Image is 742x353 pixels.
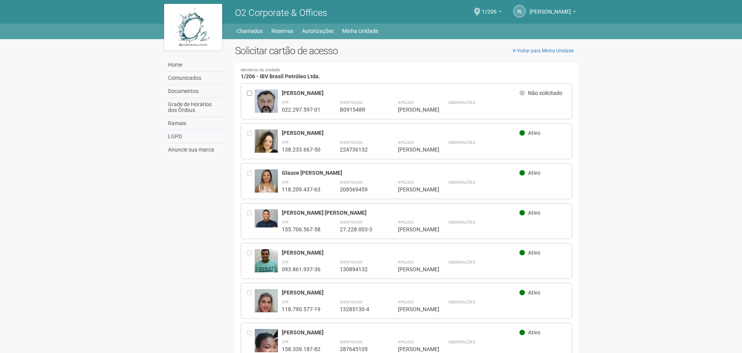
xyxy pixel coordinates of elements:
[398,146,429,153] div: [PERSON_NAME]
[247,329,255,353] div: Entre em contato com a Aministração para solicitar o cancelamento ou 2a via
[528,250,540,256] span: Ativo
[282,329,520,336] div: [PERSON_NAME]
[398,226,429,233] div: [PERSON_NAME]
[235,7,327,18] span: O2 Corporate & Offices
[340,180,363,184] strong: Identidade
[342,26,378,36] a: Minha Unidade
[282,289,520,296] div: [PERSON_NAME]
[340,266,379,273] div: 130894132
[282,146,320,153] div: 138.233.667-50
[448,340,475,344] strong: Observações
[247,169,255,193] div: Entre em contato com a Aministração para solicitar o cancelamento ou 2a via
[398,266,429,273] div: [PERSON_NAME]
[398,220,414,224] strong: Apelido
[282,260,289,264] strong: CPF
[302,26,334,36] a: Autorizações
[398,186,429,193] div: [PERSON_NAME]
[528,210,540,216] span: Ativo
[398,180,414,184] strong: Apelido
[166,85,223,98] a: Documentos
[247,289,255,313] div: Entre em contato com a Aministração para solicitar o cancelamento ou 2a via
[282,129,520,136] div: [PERSON_NAME]
[398,140,414,145] strong: Apelido
[448,100,475,105] strong: Observações
[340,100,363,105] strong: Identidade
[247,249,255,273] div: Entre em contato com a Aministração para solicitar o cancelamento ou 2a via
[448,260,475,264] strong: Observações
[255,129,278,171] img: user.jpg
[340,260,363,264] strong: Identidade
[282,90,520,96] div: [PERSON_NAME]
[530,1,571,15] span: Renata Lima
[271,26,293,36] a: Reservas
[398,100,414,105] strong: Apelido
[164,4,222,50] img: logo.jpg
[398,346,429,353] div: [PERSON_NAME]
[247,129,255,153] div: Entre em contato com a Aministração para solicitar o cancelamento ou 2a via
[236,26,263,36] a: Chamados
[340,346,379,353] div: 287645105
[528,90,562,96] span: Não solicitado
[282,220,289,224] strong: CPF
[340,300,363,304] strong: Identidade
[398,300,414,304] strong: Apelido
[282,346,320,353] div: 158.339.187-82
[448,140,475,145] strong: Observações
[448,180,475,184] strong: Observações
[255,169,278,195] img: user.jpg
[398,306,429,313] div: [PERSON_NAME]
[166,143,223,156] a: Anuncie sua marca
[282,180,289,184] strong: CPF
[448,220,475,224] strong: Observações
[340,140,363,145] strong: Identidade
[482,10,502,16] a: 1/206
[482,1,497,15] span: 1/206
[528,329,540,336] span: Ativo
[166,72,223,85] a: Comunicados
[282,100,289,105] strong: CPF
[255,209,278,227] img: user.jpg
[509,45,578,57] a: Voltar para Minha Unidade
[340,146,379,153] div: 224736132
[282,249,520,256] div: [PERSON_NAME]
[241,68,572,72] small: Membros da unidade
[340,106,379,113] div: B091548R
[528,130,540,136] span: Ativo
[282,266,320,273] div: 093.861.937-36
[166,117,223,130] a: Ramais
[513,5,526,17] a: RL
[241,68,572,79] h4: 1/206 - IBV Brasil Petróleo Ltda.
[282,226,320,233] div: 155.706.567-58
[255,249,278,272] img: user.jpg
[340,186,379,193] div: 208569459
[235,45,578,57] h2: Solicitar cartão de acesso
[282,106,320,113] div: 022.297.597-01
[340,306,379,313] div: 13285130-4
[282,340,289,344] strong: CPF
[528,170,540,176] span: Ativo
[166,130,223,143] a: LGPD
[398,260,414,264] strong: Apelido
[448,300,475,304] strong: Observações
[528,289,540,296] span: Ativo
[282,300,289,304] strong: CPF
[247,209,255,233] div: Entre em contato com a Aministração para solicitar o cancelamento ou 2a via
[340,340,363,344] strong: Identidade
[166,59,223,72] a: Home
[166,98,223,117] a: Grade de Horários dos Ônibus
[255,90,278,120] img: user.jpg
[530,10,576,16] a: [PERSON_NAME]
[340,220,363,224] strong: Identidade
[282,186,320,193] div: 118.209.437-63
[282,169,520,176] div: Glauce [PERSON_NAME]
[255,289,278,315] img: user.jpg
[398,106,429,113] div: [PERSON_NAME]
[340,226,379,233] div: 27.228.003-3
[282,209,520,216] div: [PERSON_NAME] [PERSON_NAME]
[282,140,289,145] strong: CPF
[398,340,414,344] strong: Apelido
[282,306,320,313] div: 118.790.577-19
